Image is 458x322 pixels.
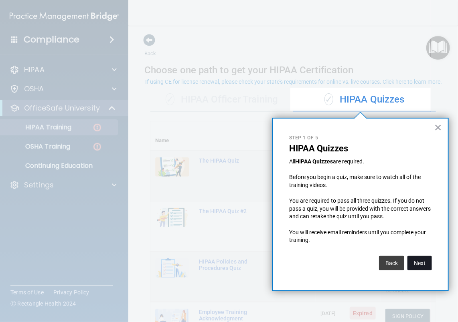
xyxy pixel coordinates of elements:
[320,266,448,297] iframe: Drift Widget Chat Controller
[434,121,442,134] button: Close
[289,143,432,154] p: HIPAA Quizzes
[324,93,333,105] span: ✓
[289,197,432,221] p: You are required to pass all three quizzes. If you do not pass a quiz, you will be provided with ...
[379,256,404,270] button: Back
[295,158,333,165] strong: HIPAA Quizzes
[289,173,432,189] p: Before you begin a quiz, make sure to watch all of the training videos.
[289,229,432,244] p: You will receive email reminders until you complete your training.
[407,256,432,270] button: Next
[289,158,295,165] span: All
[293,88,436,112] div: HIPAA Quizzes
[289,135,432,141] p: Step 1 of 5
[333,158,364,165] span: are required.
